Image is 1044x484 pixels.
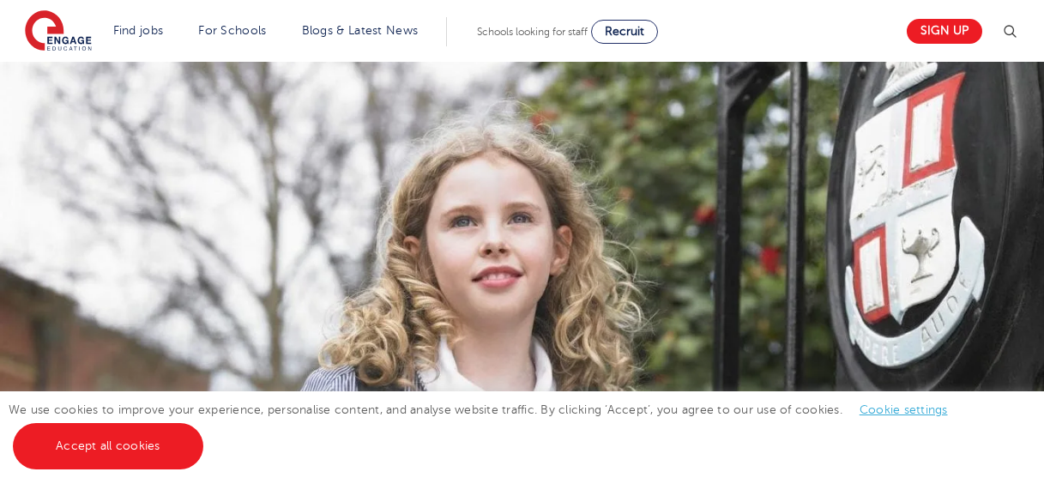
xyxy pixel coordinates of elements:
[113,24,164,37] a: Find jobs
[907,19,982,44] a: Sign up
[9,403,965,452] span: We use cookies to improve your experience, personalise content, and analyse website traffic. By c...
[605,25,644,38] span: Recruit
[591,20,658,44] a: Recruit
[477,26,588,38] span: Schools looking for staff
[13,423,203,469] a: Accept all cookies
[25,10,92,53] img: Engage Education
[860,403,948,416] a: Cookie settings
[302,24,419,37] a: Blogs & Latest News
[198,24,266,37] a: For Schools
